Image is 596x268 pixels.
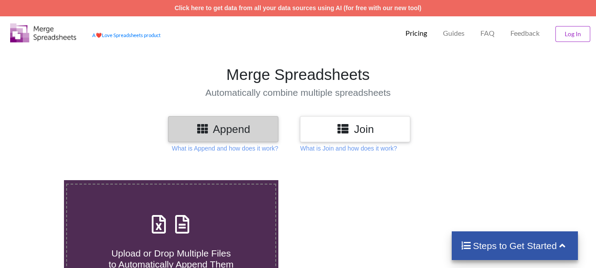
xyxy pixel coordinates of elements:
[510,30,540,37] span: Feedback
[175,123,272,136] h3: Append
[480,29,495,38] p: FAQ
[443,29,465,38] p: Guides
[96,32,102,38] span: heart
[307,123,404,136] h3: Join
[405,29,427,38] p: Pricing
[10,23,76,42] img: Logo.png
[172,144,278,153] p: What is Append and how does it work?
[555,26,590,42] button: Log In
[175,4,422,11] a: Click here to get data from all your data sources using AI (for free with our new tool)
[92,32,161,38] a: AheartLove Spreadsheets product
[461,240,570,251] h4: Steps to Get Started
[300,144,397,153] p: What is Join and how does it work?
